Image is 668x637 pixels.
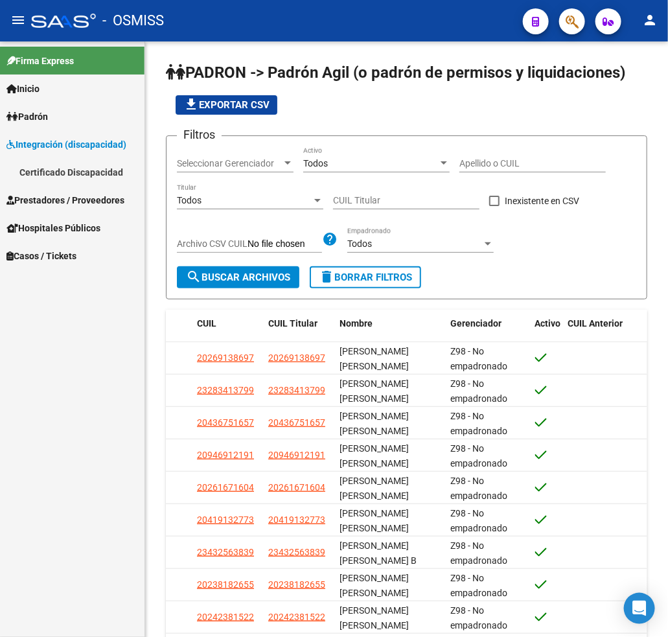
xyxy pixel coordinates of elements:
span: Gerenciador [450,318,501,329]
span: Z98 - No empadronado [450,476,507,501]
span: Todos [177,195,202,205]
span: [PERSON_NAME] [PERSON_NAME] [340,605,409,631]
span: 20946912191 [197,450,254,460]
span: Casos / Tickets [6,249,76,263]
span: CUIL Titular [268,318,317,329]
span: 20242381522 [268,612,325,622]
datatable-header-cell: Gerenciador [445,310,530,353]
span: 20238182655 [197,579,254,590]
span: 23432563839 [197,547,254,557]
span: 23432563839 [268,547,325,557]
span: 20946912191 [268,450,325,460]
button: Buscar Archivos [177,266,299,288]
span: Z98 - No empadronado [450,346,507,371]
span: Prestadores / Proveedores [6,193,124,207]
span: [PERSON_NAME] [PERSON_NAME] [340,443,409,469]
button: Borrar Filtros [310,266,421,288]
span: 20419132773 [197,515,254,525]
span: 20269138697 [197,353,254,363]
span: Firma Express [6,54,74,68]
span: 20242381522 [197,612,254,622]
span: Inexistente en CSV [505,193,579,209]
span: Activo [535,318,561,329]
span: [PERSON_NAME] [PERSON_NAME] [340,508,409,533]
span: 20419132773 [268,515,325,525]
datatable-header-cell: Nombre [334,310,445,353]
span: Integración (discapacidad) [6,137,126,152]
span: CUIL Anterior [568,318,623,329]
span: Borrar Filtros [319,272,412,283]
span: 20436751657 [197,417,254,428]
span: Z98 - No empadronado [450,411,507,436]
span: Todos [347,238,372,249]
span: Z98 - No empadronado [450,378,507,404]
span: PADRON -> Padrón Agil (o padrón de permisos y liquidaciones) [166,64,625,82]
datatable-header-cell: CUIL Titular [263,310,334,353]
span: Exportar CSV [183,99,270,111]
span: 20238182655 [268,579,325,590]
span: - OSMISS [102,6,164,35]
mat-icon: help [322,231,338,247]
span: [PERSON_NAME] [PERSON_NAME] [340,346,409,371]
span: CUIL [197,318,216,329]
span: 20436751657 [268,417,325,428]
mat-icon: menu [10,12,26,28]
span: [PERSON_NAME] [PERSON_NAME] B [340,540,417,566]
h3: Filtros [177,126,222,144]
span: Nombre [340,318,373,329]
input: Archivo CSV CUIL [248,238,322,250]
span: Archivo CSV CUIL [177,238,248,249]
datatable-header-cell: CUIL Anterior [562,310,647,353]
span: Inicio [6,82,40,96]
span: 23283413799 [197,385,254,395]
mat-icon: delete [319,269,334,284]
button: Exportar CSV [176,95,277,115]
span: 20261671604 [197,482,254,492]
span: Z98 - No empadronado [450,540,507,566]
span: Z98 - No empadronado [450,605,507,631]
span: [PERSON_NAME] [PERSON_NAME] [340,411,409,436]
span: [PERSON_NAME] [PERSON_NAME] [340,378,409,404]
div: Open Intercom Messenger [624,593,655,624]
span: Z98 - No empadronado [450,443,507,469]
span: Seleccionar Gerenciador [177,158,282,169]
span: Z98 - No empadronado [450,508,507,533]
span: [PERSON_NAME] [PERSON_NAME] [340,573,409,598]
span: Padrón [6,110,48,124]
mat-icon: search [186,269,202,284]
mat-icon: file_download [183,97,199,112]
span: 23283413799 [268,385,325,395]
span: Buscar Archivos [186,272,290,283]
mat-icon: person [642,12,658,28]
span: Todos [303,158,328,168]
datatable-header-cell: Activo [530,310,563,353]
span: Hospitales Públicos [6,221,100,235]
span: Z98 - No empadronado [450,573,507,598]
span: 20269138697 [268,353,325,363]
span: [PERSON_NAME] [PERSON_NAME] [340,476,409,501]
span: 20261671604 [268,482,325,492]
datatable-header-cell: CUIL [192,310,263,353]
